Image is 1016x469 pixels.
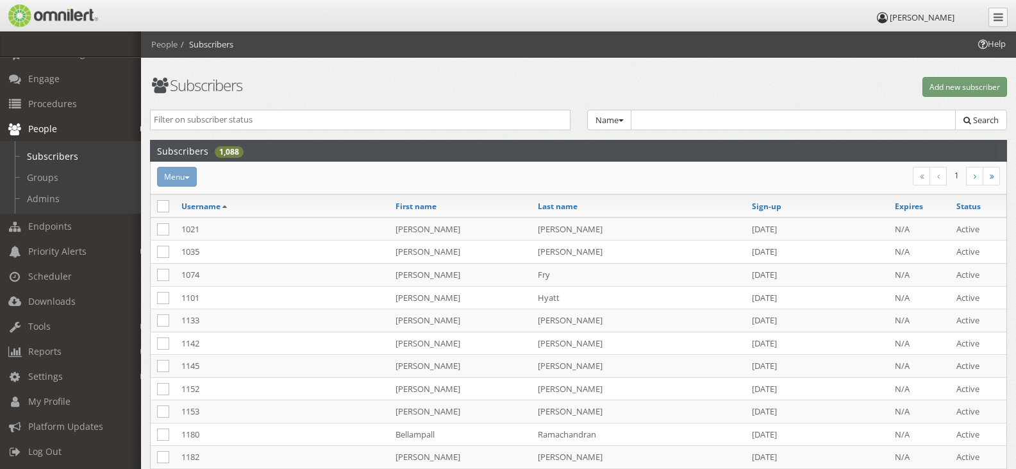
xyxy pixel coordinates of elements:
[389,263,532,286] td: [PERSON_NAME]
[531,286,745,309] td: Hyatt
[28,245,87,257] span: Priority Alerts
[531,332,745,355] td: [PERSON_NAME]
[28,420,103,432] span: Platform Updates
[890,12,954,23] span: [PERSON_NAME]
[175,309,389,332] td: 1133
[587,110,632,131] button: Name
[175,377,389,400] td: 1152
[950,446,1006,469] td: Active
[175,286,389,309] td: 1101
[389,377,532,400] td: [PERSON_NAME]
[888,446,951,469] td: N/A
[175,355,389,378] td: 1145
[745,446,888,469] td: [DATE]
[175,263,389,286] td: 1074
[28,98,77,110] span: Procedures
[29,9,55,21] span: Help
[389,423,532,446] td: Bellampall
[947,167,967,184] li: 1
[950,332,1006,355] td: Active
[6,4,98,27] img: Omnilert
[215,146,244,158] div: 1,088
[28,220,72,232] span: Endpoints
[396,201,437,212] a: First name
[28,123,57,135] span: People
[950,309,1006,332] td: Active
[538,201,578,212] a: Last name
[983,167,1000,185] a: Last
[745,400,888,423] td: [DATE]
[181,201,221,212] a: Username
[745,286,888,309] td: [DATE]
[28,320,51,332] span: Tools
[745,217,888,241] td: [DATE]
[389,241,532,264] td: [PERSON_NAME]
[389,286,532,309] td: [PERSON_NAME]
[950,355,1006,378] td: Active
[531,377,745,400] td: [PERSON_NAME]
[888,286,951,309] td: N/A
[956,201,981,212] a: Status
[531,309,745,332] td: [PERSON_NAME]
[28,295,76,307] span: Downloads
[389,400,532,423] td: [PERSON_NAME]
[950,263,1006,286] td: Active
[28,270,72,282] span: Scheduler
[531,217,745,241] td: [PERSON_NAME]
[950,400,1006,423] td: Active
[531,446,745,469] td: [PERSON_NAME]
[389,217,532,241] td: [PERSON_NAME]
[913,167,930,185] a: First
[745,355,888,378] td: [DATE]
[531,263,745,286] td: Fry
[175,446,389,469] td: 1182
[175,241,389,264] td: 1035
[150,77,570,94] h1: Subscribers
[976,38,1006,50] span: Help
[888,332,951,355] td: N/A
[531,400,745,423] td: [PERSON_NAME]
[157,141,208,161] h2: Subscribers
[966,167,983,185] a: Next
[950,286,1006,309] td: Active
[988,8,1008,27] a: Collapse Menu
[745,377,888,400] td: [DATE]
[745,309,888,332] td: [DATE]
[888,263,951,286] td: N/A
[28,370,63,382] span: Settings
[895,201,923,212] a: Expires
[745,332,888,355] td: [DATE]
[888,309,951,332] td: N/A
[389,332,532,355] td: [PERSON_NAME]
[531,241,745,264] td: [PERSON_NAME]
[175,217,389,241] td: 1021
[888,423,951,446] td: N/A
[950,377,1006,400] td: Active
[28,72,60,85] span: Engage
[175,332,389,355] td: 1142
[745,423,888,446] td: [DATE]
[389,355,532,378] td: [PERSON_NAME]
[175,400,389,423] td: 1153
[28,395,71,407] span: My Profile
[929,167,947,185] a: Previous
[151,38,178,51] li: People
[178,38,233,51] li: Subscribers
[154,114,567,126] input: Filter on subscriber status
[28,445,62,457] span: Log Out
[888,377,951,400] td: N/A
[955,110,1007,131] button: Search
[745,263,888,286] td: [DATE]
[531,423,745,446] td: Ramachandran
[888,217,951,241] td: N/A
[745,241,888,264] td: [DATE]
[28,345,62,357] span: Reports
[888,400,951,423] td: N/A
[950,217,1006,241] td: Active
[389,309,532,332] td: [PERSON_NAME]
[888,241,951,264] td: N/A
[888,355,951,378] td: N/A
[531,355,745,378] td: [PERSON_NAME]
[752,201,781,212] a: Sign-up
[175,423,389,446] td: 1180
